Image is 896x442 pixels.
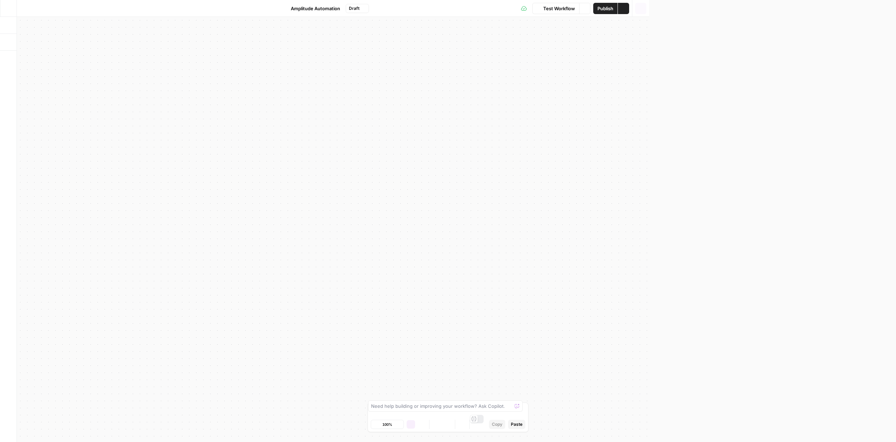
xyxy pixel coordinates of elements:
button: Paste [508,420,525,429]
span: Publish [597,5,613,12]
span: Test Workflow [543,5,575,12]
span: Draft [349,5,359,12]
button: Draft [346,4,369,13]
span: Copy [492,421,502,428]
button: Amplitude Automation [280,3,344,14]
span: Amplitude Automation [291,5,340,12]
span: 100% [382,422,392,427]
span: Paste [511,421,522,428]
button: Copy [489,420,505,429]
button: Test Workflow [532,3,579,14]
button: Publish [593,3,618,14]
